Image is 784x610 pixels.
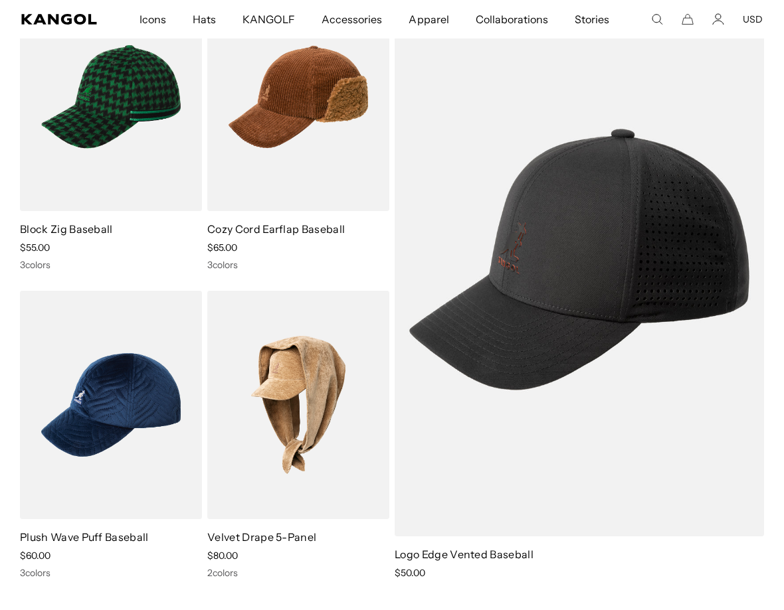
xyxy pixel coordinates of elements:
a: Plush Wave Puff Baseball [20,530,149,544]
a: Block Zig Baseball [20,222,113,236]
summary: Search here [651,13,663,25]
span: $80.00 [207,550,238,562]
a: Logo Edge Vented Baseball [395,548,534,561]
img: Velvet Drape 5-Panel [207,291,389,519]
span: $50.00 [395,567,425,579]
a: Velvet Drape 5-Panel [207,530,316,544]
div: 3 colors [207,259,389,271]
a: Kangol [21,14,98,25]
a: Account [712,13,724,25]
span: $60.00 [20,550,50,562]
button: Cart [682,13,694,25]
img: Plush Wave Puff Baseball [20,291,202,519]
button: USD [743,13,763,25]
div: 2 colors [207,567,389,579]
div: 3 colors [20,567,202,579]
a: Cozy Cord Earflap Baseball [207,222,345,236]
div: 3 colors [20,259,202,271]
span: $65.00 [207,242,237,254]
span: $55.00 [20,242,50,254]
